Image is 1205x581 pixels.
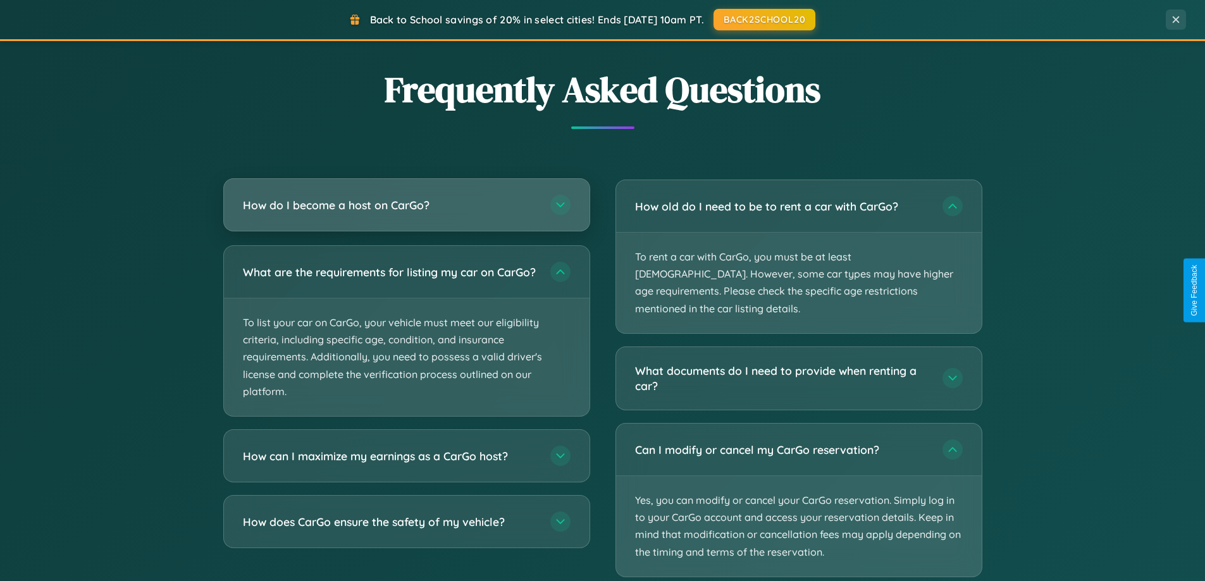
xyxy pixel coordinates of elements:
p: To list your car on CarGo, your vehicle must meet our eligibility criteria, including specific ag... [224,298,590,416]
h3: What documents do I need to provide when renting a car? [635,363,930,394]
h3: How do I become a host on CarGo? [243,197,538,213]
p: Yes, you can modify or cancel your CarGo reservation. Simply log in to your CarGo account and acc... [616,476,982,577]
h3: How old do I need to be to rent a car with CarGo? [635,199,930,214]
button: BACK2SCHOOL20 [714,9,815,30]
h3: How does CarGo ensure the safety of my vehicle? [243,514,538,530]
h2: Frequently Asked Questions [223,65,982,114]
h3: How can I maximize my earnings as a CarGo host? [243,448,538,464]
h3: Can I modify or cancel my CarGo reservation? [635,442,930,458]
p: To rent a car with CarGo, you must be at least [DEMOGRAPHIC_DATA]. However, some car types may ha... [616,233,982,333]
h3: What are the requirements for listing my car on CarGo? [243,264,538,280]
span: Back to School savings of 20% in select cities! Ends [DATE] 10am PT. [370,13,704,26]
div: Give Feedback [1190,265,1199,316]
